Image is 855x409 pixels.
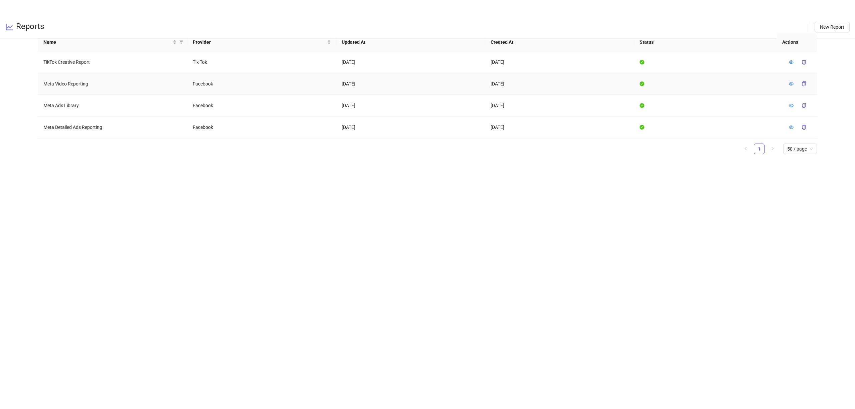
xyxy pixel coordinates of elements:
td: [DATE] [485,117,634,138]
span: right [771,147,775,151]
a: eye [789,125,794,130]
span: Provider [193,38,326,46]
td: Facebook [187,95,336,117]
li: Previous Page [740,144,751,154]
td: [DATE] [336,95,485,117]
span: check-circle [640,103,644,108]
a: eye [789,103,794,108]
div: Page Size [783,144,817,154]
span: copy [802,81,806,86]
td: [DATE] [485,95,634,117]
td: Meta Ads Library [38,95,187,117]
button: right [767,144,778,154]
span: 50 / page [787,144,813,154]
th: Provider [187,33,336,51]
span: filter [179,40,183,44]
span: copy [802,60,806,64]
span: left [744,147,748,151]
span: copy [802,125,806,130]
td: [DATE] [336,73,485,95]
li: Next Page [767,144,778,154]
button: copy [796,122,812,133]
span: check-circle [640,60,644,64]
button: left [740,144,751,154]
a: eye [789,59,794,65]
th: Name [38,33,187,51]
th: Created At [485,33,634,51]
td: Meta Video Reporting [38,73,187,95]
td: TikTok Creative Report [38,51,187,73]
td: [DATE] [485,73,634,95]
span: filter [178,37,185,47]
th: Updated At [336,33,485,51]
button: copy [796,100,812,111]
button: copy [796,78,812,89]
span: Name [43,38,171,46]
span: copy [802,103,806,108]
td: [DATE] [336,117,485,138]
a: 1 [754,144,764,154]
span: line-chart [5,23,13,31]
td: Meta Detailed Ads Reporting [38,117,187,138]
li: 1 [754,144,764,154]
button: copy [796,57,812,67]
span: check-circle [640,81,644,86]
td: Tik Tok [187,51,336,73]
td: [DATE] [485,51,634,73]
span: eye [789,60,794,64]
td: [DATE] [336,51,485,73]
button: New Report [815,22,850,32]
th: Status [634,33,783,51]
span: eye [789,81,794,86]
td: Facebook [187,117,336,138]
a: eye [789,81,794,86]
th: Actions [777,33,810,51]
span: New Report [820,24,844,30]
td: Facebook [187,73,336,95]
span: check-circle [640,125,644,130]
h3: Reports [16,21,44,33]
